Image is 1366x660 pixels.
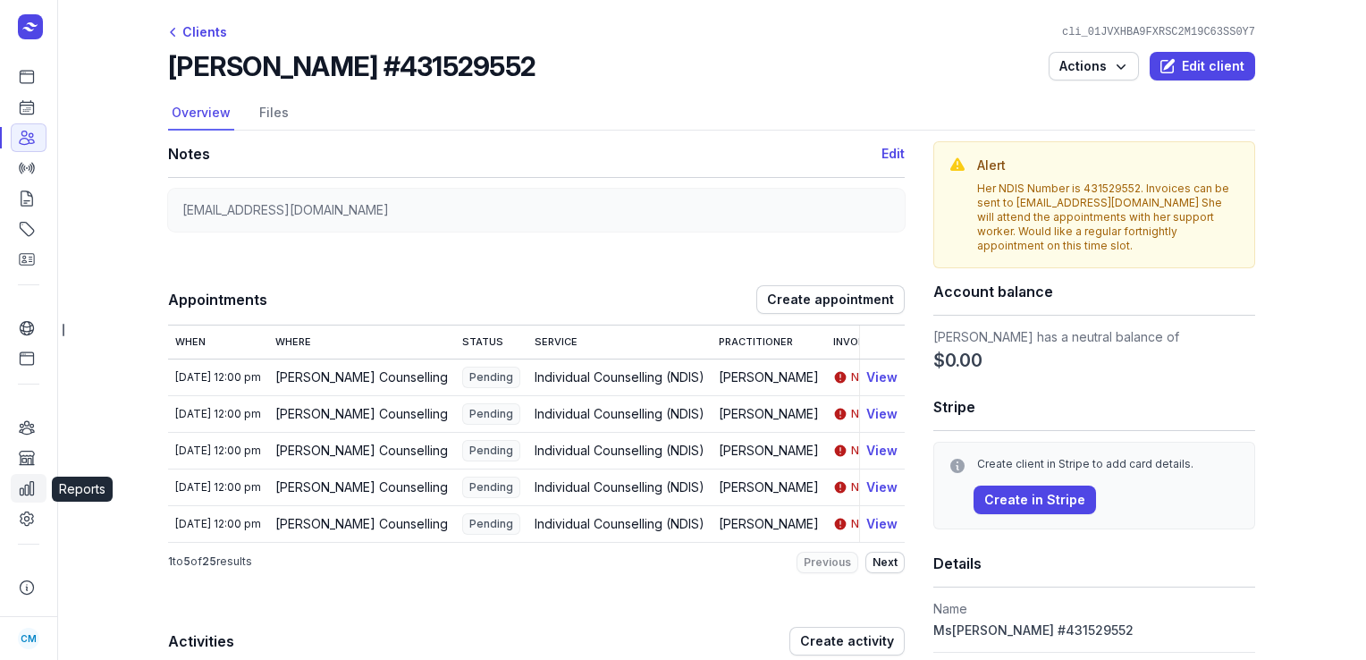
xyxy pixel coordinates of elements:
td: [PERSON_NAME] [712,469,826,505]
button: Previous [797,552,858,573]
div: [DATE] 12:00 pm [175,407,261,421]
h1: Activities [168,629,789,654]
span: [PERSON_NAME] has a neutral balance of [933,329,1179,344]
h2: [PERSON_NAME] #431529552 [168,50,535,82]
nav: Tabs [168,97,1255,131]
div: cli_01JVXHBA9FXRSC2M19C63SS0Y7 [1055,25,1262,39]
span: 1 [168,554,173,568]
span: CM [21,628,37,649]
button: View [866,403,898,425]
span: Next [873,555,898,570]
div: [DATE] 12:00 pm [175,444,261,458]
div: Reports [52,477,113,502]
td: [PERSON_NAME] Counselling [268,395,455,432]
dt: Name [933,598,1255,620]
div: [DATE] 12:00 pm [175,480,261,495]
span: Edit client [1160,55,1244,77]
h1: Appointments [168,287,756,312]
span: Pending [462,477,520,498]
div: Her NDIS Number is 431529552. Invoices can be sent to [EMAIL_ADDRESS][DOMAIN_NAME] She will atten... [977,182,1240,253]
th: Practitioner [712,326,826,359]
button: View [866,367,898,388]
h1: Account balance [933,279,1255,304]
span: Previous [804,555,851,570]
a: Overview [168,97,234,131]
div: [DATE] 12:00 pm [175,370,261,385]
span: No invoice [851,370,907,385]
span: No invoice [851,407,907,421]
h1: Notes [168,141,881,166]
th: Where [268,326,455,359]
th: Status [455,326,527,359]
td: Individual Counselling (NDIS) [527,432,712,469]
span: 25 [202,554,216,568]
span: Actions [1059,55,1128,77]
h1: Stripe [933,394,1255,419]
th: Invoice [826,326,915,359]
div: Create client in Stripe to add card details. [977,457,1240,471]
span: Ms [933,622,952,638]
th: Service [527,326,712,359]
th: When [168,326,268,359]
button: View [866,477,898,498]
span: $0.00 [933,348,982,373]
span: 5 [183,554,190,568]
span: [EMAIL_ADDRESS][DOMAIN_NAME] [182,202,389,217]
span: Pending [462,513,520,535]
td: Individual Counselling (NDIS) [527,469,712,505]
span: Pending [462,403,520,425]
h3: Alert [977,157,1240,174]
td: [PERSON_NAME] Counselling [268,359,455,395]
button: Edit [881,143,905,165]
td: Individual Counselling (NDIS) [527,359,712,395]
td: [PERSON_NAME] [712,359,826,395]
span: Pending [462,367,520,388]
h1: Details [933,551,1255,576]
a: Files [256,97,292,131]
td: [PERSON_NAME] [712,505,826,542]
td: [PERSON_NAME] [712,395,826,432]
td: [PERSON_NAME] Counselling [268,505,455,542]
p: to of results [168,554,252,569]
button: Next [865,552,905,573]
button: View [866,513,898,535]
td: Individual Counselling (NDIS) [527,395,712,432]
span: No invoice [851,517,907,531]
span: Pending [462,440,520,461]
div: Clients [168,21,227,43]
span: Create appointment [767,289,894,310]
div: [DATE] 12:00 pm [175,517,261,531]
span: Create in Stripe [984,489,1085,511]
span: [PERSON_NAME] #431529552 [952,622,1134,638]
td: [PERSON_NAME] [712,432,826,469]
td: [PERSON_NAME] Counselling [268,432,455,469]
span: No invoice [851,444,907,458]
td: Individual Counselling (NDIS) [527,505,712,542]
button: Edit client [1150,52,1255,80]
td: [PERSON_NAME] Counselling [268,469,455,505]
button: Actions [1049,52,1139,80]
button: Create in Stripe [974,486,1096,514]
span: Create activity [800,630,894,652]
button: View [866,440,898,461]
span: No invoice [851,480,907,495]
